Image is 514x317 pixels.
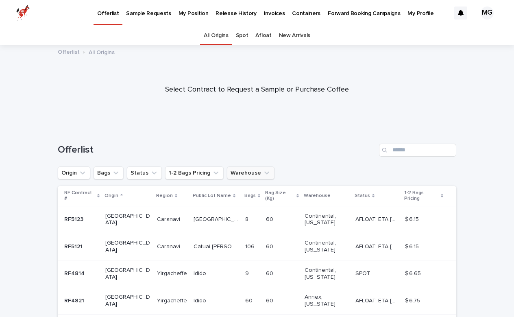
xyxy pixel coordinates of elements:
div: MG [481,7,494,20]
p: $ 6.15 [405,214,420,223]
tr: RF4821RF4821 [GEOGRAPHIC_DATA]YirgacheffeYirgacheffe IdidoIdido 6060 6060 Annex, [US_STATE] AFLOA... [58,287,456,315]
p: [GEOGRAPHIC_DATA] [105,267,150,281]
p: 60 [266,269,275,277]
tr: RF5121RF5121 [GEOGRAPHIC_DATA]CaranaviCaranavi Catuai [PERSON_NAME]Catuai [PERSON_NAME] 106106 60... [58,233,456,260]
p: 8 [245,214,250,223]
p: Public Lot Name [193,191,231,200]
a: Spot [236,26,248,45]
p: SPOT [355,269,372,277]
button: Status [127,166,162,179]
p: RF5121 [64,242,84,250]
p: 9 [245,269,250,277]
p: Origin [105,191,118,200]
p: 60 [266,296,275,304]
p: 60 [266,214,275,223]
img: zttTXibQQrCfv9chImQE [16,5,30,21]
p: Idido [194,296,208,304]
p: $ 6.75 [405,296,422,304]
p: RF4814 [64,269,86,277]
p: Bags [244,191,256,200]
p: [GEOGRAPHIC_DATA] [105,240,150,254]
p: AFLOAT: ETA 09-28-2025 [355,296,400,304]
a: Offerlist [58,47,80,56]
p: 60 [266,242,275,250]
button: Bags [94,166,124,179]
p: RF4821 [64,296,86,304]
button: 1-2 Bags Pricing [165,166,224,179]
p: RF Contract # [64,188,95,203]
p: Caranavi [157,214,182,223]
p: [GEOGRAPHIC_DATA] [105,294,150,308]
a: Afloat [255,26,271,45]
p: RF5123 [64,214,85,223]
p: [GEOGRAPHIC_DATA] [194,214,240,223]
p: Select Contract to Request a Sample or Purchase Coffee [94,85,420,94]
p: Warehouse [304,191,331,200]
p: 60 [245,296,254,304]
p: AFLOAT: ETA 10-15-2025 [355,242,400,250]
p: Status [355,191,370,200]
a: New Arrivals [279,26,310,45]
p: AFLOAT: ETA 10-15-2025 [355,214,400,223]
tr: RF5123RF5123 [GEOGRAPHIC_DATA]CaranaviCaranavi [GEOGRAPHIC_DATA][GEOGRAPHIC_DATA] 88 6060 Contine... [58,206,456,233]
p: Yirgacheffe [157,269,189,277]
p: Idido [194,269,208,277]
p: $ 6.15 [405,242,420,250]
button: Origin [58,166,90,179]
p: Yirgacheffe [157,296,189,304]
p: 106 [245,242,256,250]
tr: RF4814RF4814 [GEOGRAPHIC_DATA]YirgacheffeYirgacheffe IdidoIdido 99 6060 Continental, [US_STATE] S... [58,260,456,287]
button: Warehouse [227,166,274,179]
p: Catuai [PERSON_NAME] [194,242,240,250]
p: Region [156,191,173,200]
p: $ 6.65 [405,269,423,277]
p: Caranavi [157,242,182,250]
p: Bag Size (Kg) [265,188,294,203]
p: [GEOGRAPHIC_DATA] [105,213,150,227]
a: All Origins [204,26,229,45]
h1: Offerlist [58,144,376,156]
input: Search [379,144,456,157]
p: All Origins [89,47,115,56]
p: 1-2 Bags Pricing [404,188,439,203]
